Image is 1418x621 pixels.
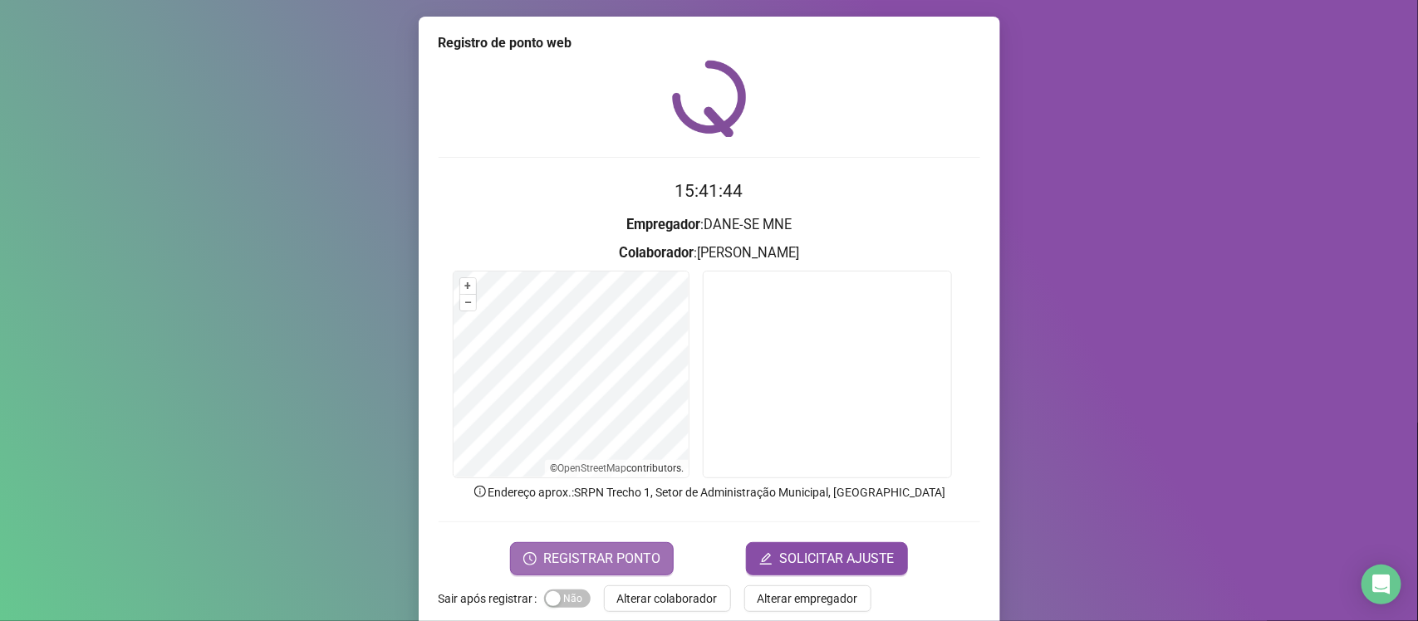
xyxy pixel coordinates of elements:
[675,181,743,201] time: 15:41:44
[439,214,980,236] h3: : DANE-SE MNE
[550,462,684,474] li: © contributors.
[439,483,980,501] p: Endereço aprox. : SRPN Trecho 1, Setor de Administração Municipal, [GEOGRAPHIC_DATA]
[473,484,488,499] span: info-circle
[779,549,895,569] span: SOLICITAR AJUSTE
[672,60,747,137] img: QRPoint
[460,295,476,310] button: –
[619,245,694,261] strong: Colaborador
[460,278,476,294] button: +
[523,552,537,565] span: clock-circle
[439,585,544,612] label: Sair após registrar
[1362,565,1401,604] div: Open Intercom Messenger
[510,542,674,575] button: REGISTRAR PONTO
[557,462,626,474] a: OpenStreetMap
[744,585,871,612] button: Alterar empregador
[604,585,731,612] button: Alterar colaborador
[746,542,908,575] button: editSOLICITAR AJUSTE
[617,589,718,608] span: Alterar colaborador
[626,217,700,232] strong: Empregador
[759,552,773,565] span: edit
[439,242,980,264] h3: : [PERSON_NAME]
[758,589,858,608] span: Alterar empregador
[543,549,660,569] span: REGISTRAR PONTO
[439,33,980,53] div: Registro de ponto web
